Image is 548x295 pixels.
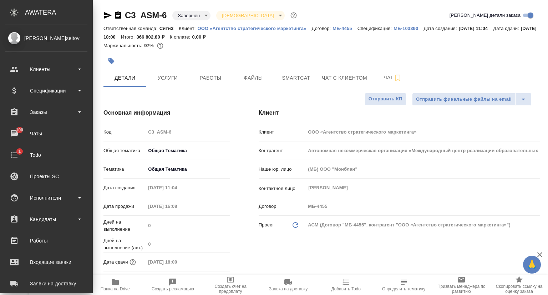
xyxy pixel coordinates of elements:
[236,74,270,82] span: Файлы
[156,41,165,50] button: 8000.00 RUB;
[259,275,317,295] button: Заявка на доставку
[86,275,144,295] button: Папка на Drive
[152,286,194,291] span: Создать рекламацию
[493,26,521,31] p: Дата сдачи:
[220,12,276,19] button: [DEMOGRAPHIC_DATA]
[136,34,169,40] p: 366 802,80 ₽
[450,12,521,19] span: [PERSON_NAME] детали заказа
[25,5,93,20] div: AWATERA
[331,286,361,291] span: Добавить Todo
[2,253,91,271] a: Входящие заявки
[289,11,298,20] button: Доп статусы указывают на важность/срочность заказа
[103,203,146,210] p: Дата продажи
[193,74,228,82] span: Работы
[202,275,259,295] button: Создать счет на предоплату
[394,25,423,31] a: МБ-103390
[365,93,406,105] button: Отправить КП
[101,286,130,291] span: Папка на Drive
[103,184,146,191] p: Дата создания
[146,220,230,231] input: Пустое поле
[259,221,274,229] p: Проект
[5,34,87,42] div: [PERSON_NAME]seitov
[103,129,146,136] p: Код
[128,257,137,267] button: Если добавить услуги и заполнить их объемом, то дата рассчитается автоматически
[114,11,122,20] button: Скопировать ссылку
[172,11,210,20] div: Завершен
[5,257,87,267] div: Входящие заявки
[103,53,119,69] button: Добавить тэг
[146,239,230,249] input: Пустое поле
[206,284,255,294] span: Создать счет на предоплату
[322,74,367,82] span: Чат с клиентом
[305,201,540,211] input: Пустое поле
[459,26,493,31] p: [DATE] 11:04
[279,74,313,82] span: Smartcat
[146,127,230,137] input: Пустое поле
[432,275,490,295] button: Призвать менеджера по развитию
[357,26,394,31] p: Спецификация:
[2,232,91,250] a: Работы
[5,85,87,96] div: Спецификации
[317,275,375,295] button: Добавить Todo
[394,74,402,82] svg: Подписаться
[108,74,142,82] span: Детали
[151,74,185,82] span: Услуги
[176,12,202,19] button: Завершен
[412,93,532,106] div: split button
[103,11,112,20] button: Скопировать ссылку для ЯМессенджера
[259,129,306,136] p: Клиент
[416,95,512,104] span: Отправить финальные файлы на email
[5,171,87,182] div: Проекты SC
[146,163,230,175] div: Общая Тематика
[103,147,146,154] p: Общая тематика
[146,182,208,193] input: Пустое поле
[2,125,91,142] a: 100Чаты
[305,164,540,174] input: Пустое поле
[526,257,538,272] span: 🙏
[5,214,87,225] div: Кандидаты
[103,237,146,251] p: Дней на выполнение (авт.)
[170,34,192,40] p: К оплате:
[2,146,91,164] a: 1Todo
[490,275,548,295] button: Скопировать ссылку на оценку заказа
[103,109,230,117] h4: Основная информация
[5,107,87,117] div: Заказы
[394,26,423,31] p: МБ-103390
[369,95,402,103] span: Отправить КП
[103,43,144,48] p: Маржинальность:
[305,219,540,231] div: АСМ (Договор "МБ-4455", контрагент "ООО «Агентство стратегического маркетинга»")
[198,25,312,31] a: ООО «Агентство стратегического маркетинга»
[2,275,91,292] a: Заявки на доставку
[5,278,87,289] div: Заявки на доставку
[376,73,410,82] span: Чат
[259,147,306,154] p: Контрагент
[146,201,208,211] input: Пустое поле
[269,286,308,291] span: Заявка на доставку
[523,256,541,274] button: 🙏
[2,167,91,185] a: Проекты SC
[144,275,202,295] button: Создать рекламацию
[259,166,306,173] p: Наше юр. лицо
[437,284,486,294] span: Призвать менеджера по развитию
[198,26,312,31] p: ООО «Агентство стратегического маркетинга»
[494,284,544,294] span: Скопировать ссылку на оценку заказа
[12,126,28,134] span: 100
[412,93,516,106] button: Отправить финальные файлы на email
[146,257,208,267] input: Пустое поле
[103,166,146,173] p: Тематика
[144,43,155,48] p: 97%
[333,26,357,31] p: МБ-4455
[192,34,211,40] p: 0,00 ₽
[423,26,458,31] p: Дата создания:
[14,148,25,155] span: 1
[125,10,167,20] a: C3_ASM-6
[375,275,433,295] button: Определить тематику
[305,127,540,137] input: Пустое поле
[305,145,540,156] input: Пустое поле
[216,11,284,20] div: Завершен
[382,286,425,291] span: Определить тематику
[146,145,230,157] div: Общая Тематика
[5,64,87,75] div: Клиенты
[5,128,87,139] div: Чаты
[5,192,87,203] div: Исполнители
